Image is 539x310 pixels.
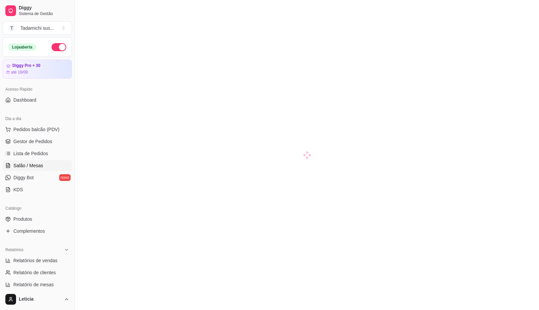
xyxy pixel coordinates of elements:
button: Select a team [3,21,72,35]
span: Dashboard [13,97,36,103]
span: Relatório de clientes [13,269,56,276]
button: Leticia [3,291,72,307]
span: Salão / Mesas [13,162,43,169]
a: Complementos [3,226,72,236]
article: até 16/09 [11,70,28,75]
div: Dia a dia [3,113,72,124]
a: KDS [3,184,72,195]
span: KDS [13,186,23,193]
span: Leticia [19,296,61,302]
span: Diggy [19,5,69,11]
button: Pedidos balcão (PDV) [3,124,72,135]
span: Sistema de Gestão [19,11,69,16]
span: Lista de Pedidos [13,150,48,157]
span: Pedidos balcão (PDV) [13,126,60,133]
a: Relatórios de vendas [3,255,72,266]
span: Complementos [13,228,45,234]
a: Relatório de clientes [3,267,72,278]
span: Produtos [13,216,32,222]
div: Tadamichi sus ... [20,25,54,31]
span: Relatórios de vendas [13,257,58,264]
a: Gestor de Pedidos [3,136,72,147]
div: Catálogo [3,203,72,214]
a: Lista de Pedidos [3,148,72,159]
a: Dashboard [3,95,72,105]
a: Diggy Botnovo [3,172,72,183]
span: T [8,25,15,31]
div: Acesso Rápido [3,84,72,95]
div: Loja aberta [8,43,36,51]
span: Gestor de Pedidos [13,138,52,145]
a: Produtos [3,214,72,224]
span: Relatório de mesas [13,281,54,288]
a: Salão / Mesas [3,160,72,171]
span: Diggy Bot [13,174,34,181]
button: Alterar Status [52,43,66,51]
a: Relatório de mesas [3,279,72,290]
a: Diggy Pro + 30até 16/09 [3,60,72,79]
span: Relatórios [5,247,23,252]
a: DiggySistema de Gestão [3,3,72,19]
article: Diggy Pro + 30 [12,63,40,68]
